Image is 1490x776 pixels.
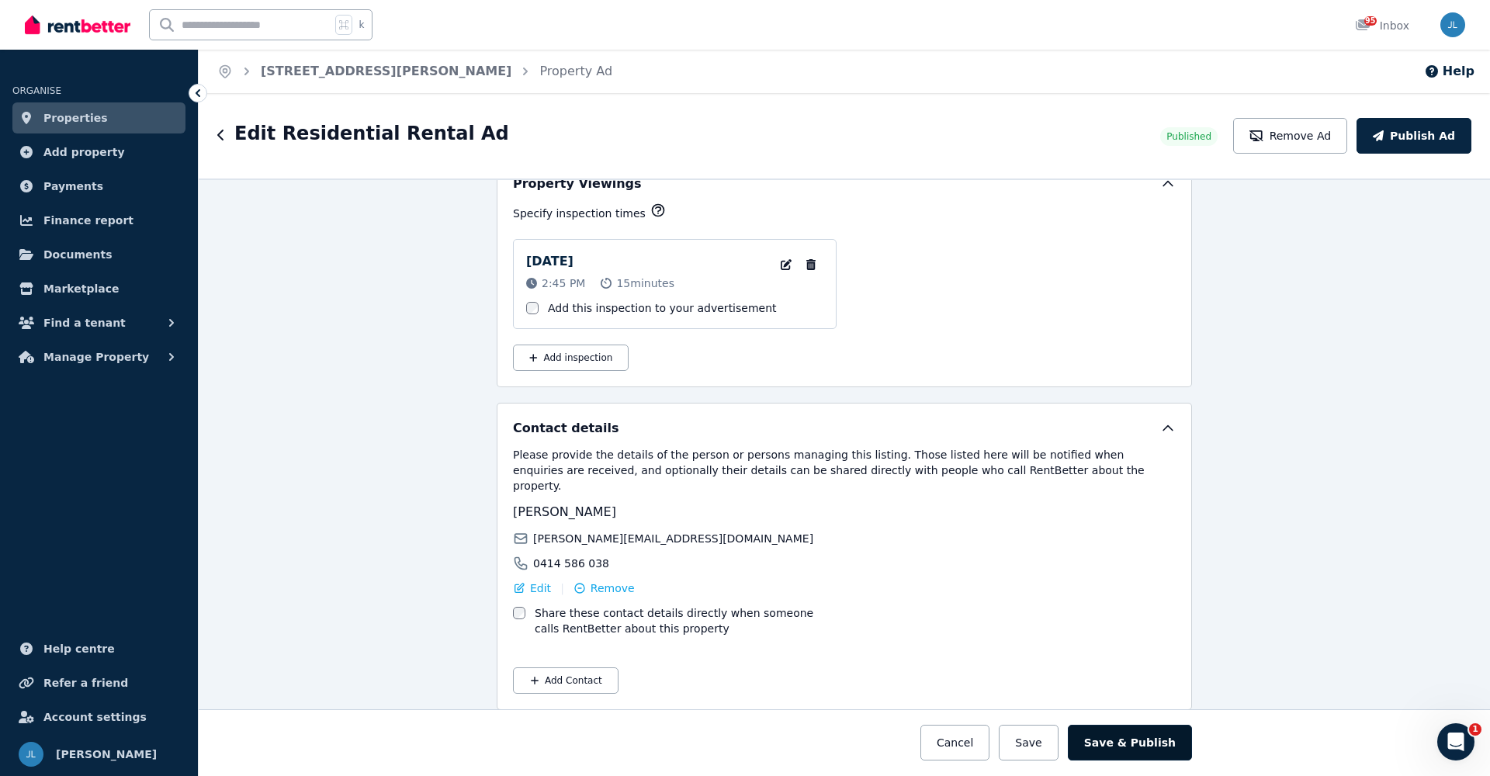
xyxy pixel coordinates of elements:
span: ORGANISE [12,85,61,96]
span: Refer a friend [43,674,128,692]
img: Joanne Lau [1440,12,1465,37]
span: Marketplace [43,279,119,298]
button: Help [1424,62,1474,81]
span: Published [1166,130,1211,143]
span: Help centre [43,639,115,658]
div: Inbox [1355,18,1409,33]
span: Properties [43,109,108,127]
button: Find a tenant [12,307,185,338]
span: Find a tenant [43,314,126,332]
span: [PERSON_NAME] [56,745,157,764]
button: Add Contact [513,667,619,694]
a: [STREET_ADDRESS][PERSON_NAME] [261,64,511,78]
span: [PERSON_NAME] [513,504,616,519]
span: Account settings [43,708,147,726]
span: 15 minutes [616,275,674,291]
p: [DATE] [526,252,573,271]
span: 1 [1469,723,1481,736]
h5: Property Viewings [513,175,642,193]
button: Edit [513,580,551,596]
span: Edit [530,580,551,596]
p: Specify inspection times [513,206,646,221]
p: Please provide the details of the person or persons managing this listing. Those listed here will... [513,447,1176,494]
a: Payments [12,171,185,202]
a: Marketplace [12,273,185,304]
button: Remove [573,580,635,596]
span: Remove [591,580,635,596]
span: Finance report [43,211,133,230]
button: Remove Ad [1233,118,1347,154]
span: k [359,19,364,31]
span: Documents [43,245,113,264]
span: Add property [43,143,125,161]
span: [PERSON_NAME][EMAIL_ADDRESS][DOMAIN_NAME] [533,531,813,546]
button: Publish Ad [1357,118,1471,154]
a: Refer a friend [12,667,185,698]
a: Finance report [12,205,185,236]
iframe: Intercom live chat [1437,723,1474,760]
h1: Edit Residential Rental Ad [234,121,509,146]
a: Help centre [12,633,185,664]
span: Payments [43,177,103,196]
button: Add inspection [513,345,629,371]
a: Properties [12,102,185,133]
button: Cancel [920,725,989,760]
span: 0414 586 038 [533,556,609,571]
button: Manage Property [12,341,185,372]
a: Account settings [12,702,185,733]
nav: Breadcrumb [199,50,631,93]
label: Add this inspection to your advertisement [548,300,777,316]
img: Joanne Lau [19,742,43,767]
a: Documents [12,239,185,270]
label: Share these contact details directly when someone calls RentBetter about this property [535,605,840,636]
h5: Contact details [513,419,619,438]
span: 95 [1364,16,1377,26]
span: Manage Property [43,348,149,366]
button: Save & Publish [1068,725,1192,760]
a: Property Ad [539,64,612,78]
button: Save [999,725,1058,760]
img: RentBetter [25,13,130,36]
span: | [560,580,564,596]
a: Add property [12,137,185,168]
span: 2:45 PM [542,275,585,291]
